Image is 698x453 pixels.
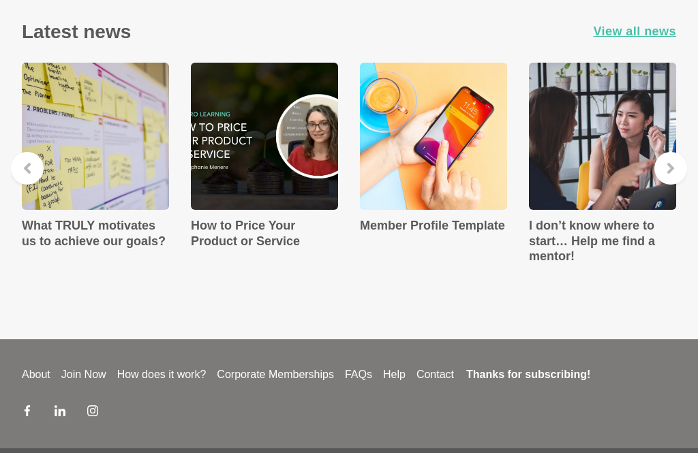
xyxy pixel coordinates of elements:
img: How to Price Your Product or Service [191,63,338,210]
a: Help [378,366,411,383]
a: How to Price Your Product or ServiceHow to Price Your Product or Service [191,63,338,249]
a: View all news [593,22,676,42]
a: Corporate Memberships [211,366,339,383]
a: How does it work? [112,366,212,383]
img: I don’t know where to start… Help me find a mentor! [529,63,676,210]
img: What TRULY motivates us to achieve our goals? [22,63,169,210]
h4: Thanks for subscribing! [466,366,668,383]
a: About [16,366,56,383]
a: What TRULY motivates us to achieve our goals?What TRULY motivates us to achieve our goals? [22,63,169,249]
img: Member Profile Template [360,63,507,210]
a: Join Now [56,366,112,383]
h3: Latest news [22,20,131,44]
a: LinkedIn [55,405,65,421]
h4: How to Price Your Product or Service [191,218,338,249]
a: I don’t know where to start… Help me find a mentor!I don’t know where to start… Help me find a me... [529,63,676,264]
a: Contact [411,366,459,383]
h4: Member Profile Template [360,218,507,234]
a: Instagram [87,405,98,421]
a: FAQs [339,366,378,383]
a: Facebook [22,405,33,421]
h4: I don’t know where to start… Help me find a mentor! [529,218,676,264]
a: Member Profile TemplateMember Profile Template [360,63,507,234]
h4: What TRULY motivates us to achieve our goals? [22,218,169,249]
